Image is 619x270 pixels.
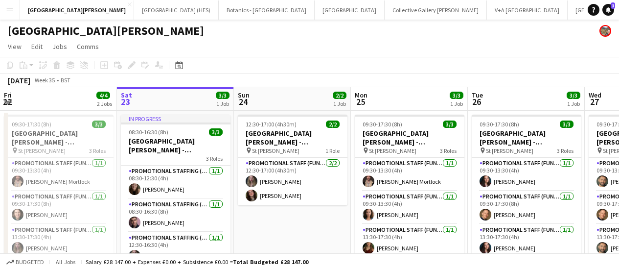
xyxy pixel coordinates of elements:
[31,42,43,51] span: Edit
[129,128,168,136] span: 08:30-16:30 (8h)
[8,24,204,38] h1: [GEOGRAPHIC_DATA][PERSON_NAME]
[4,191,114,224] app-card-role: Promotional Staff (Fundraiser)1/109:30-17:30 (8h)[PERSON_NAME]
[238,91,250,99] span: Sun
[487,0,568,20] button: V+A [GEOGRAPHIC_DATA]
[611,2,615,9] span: 1
[567,92,580,99] span: 3/3
[246,121,297,128] span: 12:30-17:00 (4h30m)
[326,121,340,128] span: 2/2
[450,100,463,107] div: 1 Job
[443,121,457,128] span: 3/3
[486,147,533,154] span: St [PERSON_NAME]
[238,129,347,147] h3: [GEOGRAPHIC_DATA][PERSON_NAME] - Fundraising
[32,76,57,84] span: Week 35
[89,147,106,154] span: 3 Roles
[567,100,580,107] div: 1 Job
[86,258,308,266] div: Salary £28 147.00 + Expenses £0.00 + Subsistence £0.00 =
[73,40,103,53] a: Comms
[4,115,114,258] app-job-card: 09:30-17:30 (8h)3/3[GEOGRAPHIC_DATA][PERSON_NAME] - Fundraising St [PERSON_NAME]3 RolesPromotiona...
[355,191,464,224] app-card-role: Promotional Staff (Fundraiser)1/109:30-13:30 (4h)[PERSON_NAME]
[252,147,299,154] span: St [PERSON_NAME]
[355,91,367,99] span: Mon
[472,191,581,224] app-card-role: Promotional Staff (Fundraiser)1/109:30-17:30 (8h)[PERSON_NAME]
[121,232,230,266] app-card-role: Promotional Staffing (Promotional Staff)1/112:30-16:30 (4h)[PERSON_NAME]
[97,100,112,107] div: 2 Jobs
[557,147,573,154] span: 3 Roles
[54,258,77,266] span: All jobs
[4,158,114,191] app-card-role: Promotional Staff (Fundraiser)1/109:30-13:30 (4h)[PERSON_NAME] Mortlock
[599,25,611,37] app-user-avatar: Alyce Paton
[4,129,114,147] h3: [GEOGRAPHIC_DATA][PERSON_NAME] - Fundraising
[8,42,22,51] span: View
[18,147,66,154] span: St [PERSON_NAME]
[472,91,483,99] span: Tue
[12,121,51,128] span: 09:30-17:30 (8h)
[2,96,12,107] span: 22
[355,115,464,258] app-job-card: 09:30-17:30 (8h)3/3[GEOGRAPHIC_DATA][PERSON_NAME] - Fundraising St [PERSON_NAME]3 RolesPromotiona...
[602,4,614,16] a: 1
[233,258,308,266] span: Total Budgeted £28 147.00
[589,91,601,99] span: Wed
[4,91,12,99] span: Fri
[134,0,219,20] button: [GEOGRAPHIC_DATA] (HES)
[333,92,346,99] span: 2/2
[587,96,601,107] span: 27
[61,76,70,84] div: BST
[4,224,114,258] app-card-role: Promotional Staff (Fundraiser)1/113:30-17:30 (4h)[PERSON_NAME]
[77,42,99,51] span: Comms
[472,115,581,258] app-job-card: 09:30-17:30 (8h)3/3[GEOGRAPHIC_DATA][PERSON_NAME] - Fundraising St [PERSON_NAME]3 RolesPromotiona...
[209,128,223,136] span: 3/3
[27,40,46,53] a: Edit
[121,199,230,232] app-card-role: Promotional Staffing (Promotional Staff)1/108:30-16:30 (8h)[PERSON_NAME]
[4,40,25,53] a: View
[355,158,464,191] app-card-role: Promotional Staff (Fundraiser)1/109:30-13:30 (4h)[PERSON_NAME] Mortlock
[119,96,132,107] span: 23
[355,224,464,258] app-card-role: Promotional Staff (Fundraiser)1/113:30-17:30 (4h)[PERSON_NAME]
[363,121,402,128] span: 09:30-17:30 (8h)
[236,96,250,107] span: 24
[472,224,581,258] app-card-role: Promotional Staff (Fundraiser)1/113:30-17:30 (4h)[PERSON_NAME]
[355,129,464,147] h3: [GEOGRAPHIC_DATA][PERSON_NAME] - Fundraising
[8,75,30,85] div: [DATE]
[315,0,385,20] button: [GEOGRAPHIC_DATA]
[470,96,483,107] span: 26
[238,115,347,205] app-job-card: 12:30-17:00 (4h30m)2/2[GEOGRAPHIC_DATA][PERSON_NAME] - Fundraising St [PERSON_NAME]1 RolePromotio...
[216,92,229,99] span: 3/3
[121,137,230,154] h3: [GEOGRAPHIC_DATA][PERSON_NAME] - Fundraising
[48,40,71,53] a: Jobs
[450,92,463,99] span: 3/3
[96,92,110,99] span: 4/4
[472,129,581,147] h3: [GEOGRAPHIC_DATA][PERSON_NAME] - Fundraising
[325,147,340,154] span: 1 Role
[121,91,132,99] span: Sat
[206,155,223,162] span: 3 Roles
[121,115,230,123] div: In progress
[216,100,229,107] div: 1 Job
[20,0,134,20] button: [GEOGRAPHIC_DATA][PERSON_NAME]
[238,158,347,205] app-card-role: Promotional Staff (Fundraiser)2/212:30-17:00 (4h30m)[PERSON_NAME][PERSON_NAME]
[121,166,230,199] app-card-role: Promotional Staffing (Promotional Staff)1/108:30-12:30 (4h)[PERSON_NAME]
[5,257,46,268] button: Budgeted
[353,96,367,107] span: 25
[121,115,230,260] app-job-card: In progress08:30-16:30 (8h)3/3[GEOGRAPHIC_DATA][PERSON_NAME] - Fundraising3 RolesPromotional Staf...
[219,0,315,20] button: Botanics - [GEOGRAPHIC_DATA]
[369,147,416,154] span: St [PERSON_NAME]
[52,42,67,51] span: Jobs
[440,147,457,154] span: 3 Roles
[472,158,581,191] app-card-role: Promotional Staff (Fundraiser)1/109:30-13:30 (4h)[PERSON_NAME]
[385,0,487,20] button: Collective Gallery [PERSON_NAME]
[16,259,44,266] span: Budgeted
[333,100,346,107] div: 1 Job
[92,121,106,128] span: 3/3
[480,121,519,128] span: 09:30-17:30 (8h)
[560,121,573,128] span: 3/3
